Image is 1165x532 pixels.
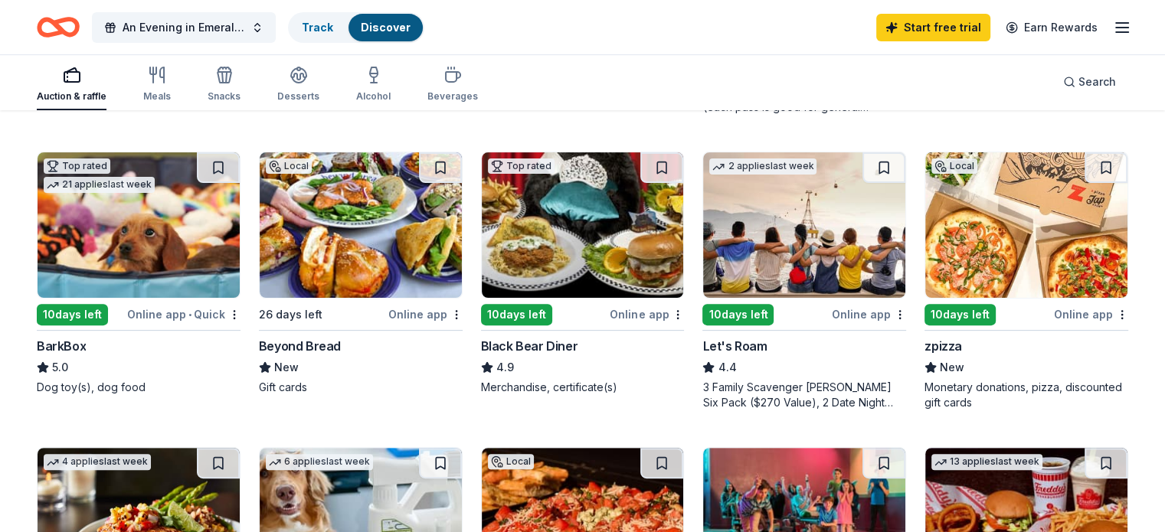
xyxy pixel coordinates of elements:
[37,337,86,355] div: BarkBox
[832,305,906,324] div: Online app
[702,304,774,325] div: 10 days left
[277,90,319,103] div: Desserts
[92,12,276,43] button: An Evening in Emerald Gala
[427,60,478,110] button: Beverages
[44,177,155,193] div: 21 applies last week
[274,358,299,377] span: New
[259,305,322,324] div: 26 days left
[37,60,106,110] button: Auction & raffle
[266,158,312,174] div: Local
[188,308,191,321] span: •
[37,152,241,395] a: Image for BarkBoxTop rated21 applieslast week10days leftOnline app•QuickBarkBox5.0Dog toy(s), dog...
[924,337,962,355] div: zpizza
[940,358,964,377] span: New
[427,90,478,103] div: Beverages
[924,380,1128,410] div: Monetary donations, pizza, discounted gift cards
[37,90,106,103] div: Auction & raffle
[38,152,240,298] img: Image for BarkBox
[996,14,1107,41] a: Earn Rewards
[702,380,906,410] div: 3 Family Scavenger [PERSON_NAME] Six Pack ($270 Value), 2 Date Night Scavenger [PERSON_NAME] Two ...
[259,380,463,395] div: Gift cards
[703,152,905,298] img: Image for Let's Roam
[143,60,171,110] button: Meals
[709,158,816,175] div: 2 applies last week
[361,21,411,34] a: Discover
[37,9,80,45] a: Home
[259,337,341,355] div: Beyond Bread
[488,158,555,174] div: Top rated
[260,152,462,298] img: Image for Beyond Bread
[931,454,1042,470] div: 13 applies last week
[610,305,684,324] div: Online app
[208,60,241,110] button: Snacks
[924,304,996,325] div: 10 days left
[924,152,1128,410] a: Image for zpizzaLocal10days leftOnline appzpizzaNewMonetary donations, pizza, discounted gift cards
[1078,73,1116,91] span: Search
[488,454,534,469] div: Local
[482,152,684,298] img: Image for Black Bear Diner
[481,304,552,325] div: 10 days left
[481,380,685,395] div: Merchandise, certificate(s)
[288,12,424,43] button: TrackDiscover
[702,152,906,410] a: Image for Let's Roam2 applieslast week10days leftOnline appLet's Roam4.43 Family Scavenger [PERSO...
[356,60,391,110] button: Alcohol
[44,158,110,174] div: Top rated
[931,158,977,174] div: Local
[208,90,241,103] div: Snacks
[302,21,333,34] a: Track
[127,305,241,324] div: Online app Quick
[876,14,990,41] a: Start free trial
[123,18,245,37] span: An Evening in Emerald Gala
[52,358,68,377] span: 5.0
[44,454,151,470] div: 4 applies last week
[277,60,319,110] button: Desserts
[37,380,241,395] div: Dog toy(s), dog food
[259,152,463,395] a: Image for Beyond BreadLocal26 days leftOnline appBeyond BreadNewGift cards
[143,90,171,103] div: Meals
[1051,67,1128,97] button: Search
[388,305,463,324] div: Online app
[925,152,1127,298] img: Image for zpizza
[481,337,578,355] div: Black Bear Diner
[481,152,685,395] a: Image for Black Bear DinerTop rated10days leftOnline appBlack Bear Diner4.9Merchandise, certifica...
[1054,305,1128,324] div: Online app
[718,358,736,377] span: 4.4
[266,454,373,470] div: 6 applies last week
[356,90,391,103] div: Alcohol
[496,358,514,377] span: 4.9
[702,337,767,355] div: Let's Roam
[37,304,108,325] div: 10 days left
